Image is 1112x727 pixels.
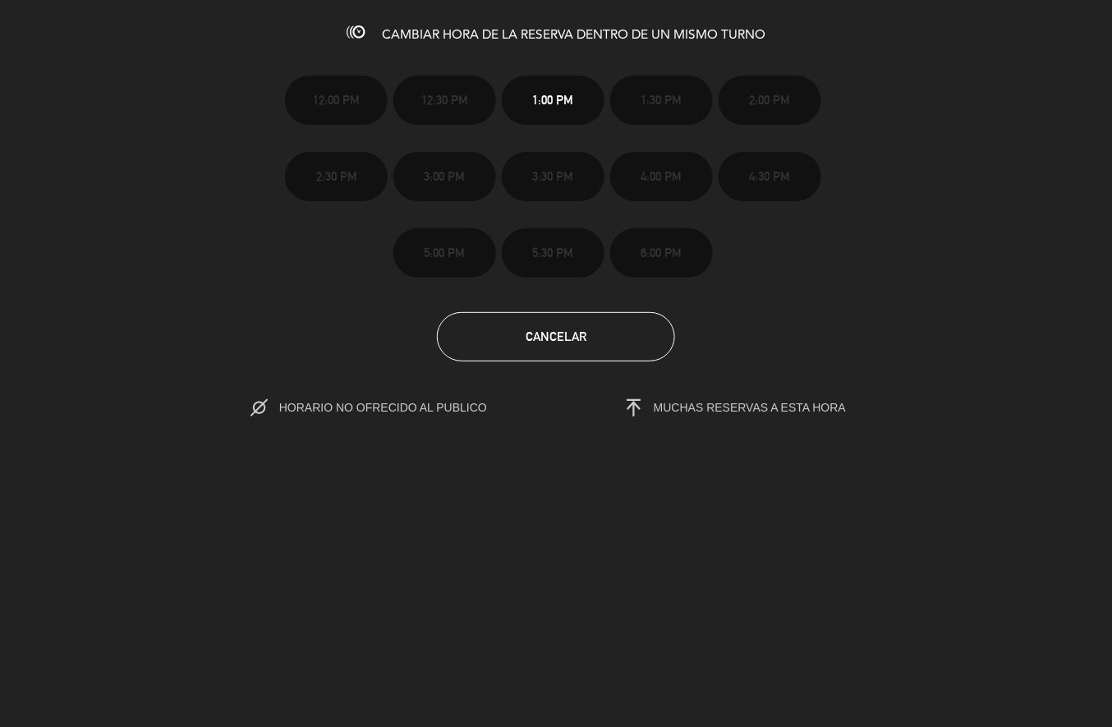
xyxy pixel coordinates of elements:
[279,401,522,414] span: HORARIO NO OFRECIDO AL PUBLICO
[425,243,466,262] span: 5:00 PM
[313,90,360,109] span: 12:00 PM
[421,90,468,109] span: 12:30 PM
[437,312,675,361] button: Cancelar
[641,243,682,262] span: 6:00 PM
[610,76,713,125] button: 1:30 PM
[285,152,388,201] button: 2:30 PM
[750,90,791,109] span: 2:00 PM
[610,228,713,278] button: 6:00 PM
[502,228,604,278] button: 5:30 PM
[502,152,604,201] button: 3:30 PM
[641,167,682,186] span: 4:00 PM
[533,167,574,186] span: 3:30 PM
[393,76,496,125] button: 12:30 PM
[502,76,604,125] button: 1:00 PM
[425,167,466,186] span: 3:00 PM
[393,152,496,201] button: 3:00 PM
[750,167,791,186] span: 4:30 PM
[393,228,496,278] button: 5:00 PM
[533,90,574,109] span: 1:00 PM
[719,152,821,201] button: 4:30 PM
[382,29,765,42] span: CAMBIAR HORA DE LA RESERVA DENTRO DE UN MISMO TURNO
[654,401,846,414] span: MUCHAS RESERVAS A ESTA HORA
[533,243,574,262] span: 5:30 PM
[316,167,357,186] span: 2:30 PM
[285,76,388,125] button: 12:00 PM
[610,152,713,201] button: 4:00 PM
[719,76,821,125] button: 2:00 PM
[641,90,682,109] span: 1:30 PM
[526,329,586,343] span: Cancelar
